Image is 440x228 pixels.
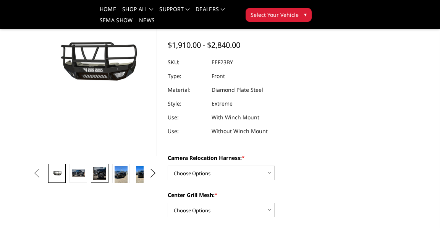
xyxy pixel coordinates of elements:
span: ▾ [304,10,307,18]
dt: Use: [168,111,206,124]
a: shop all [122,7,153,18]
label: Center Grill Mesh: [168,191,292,199]
button: Next [147,168,159,179]
img: 2023-2025 Ford F250-350 - T2 Series - Extreme Front Bumper (receiver or winch) [72,169,85,176]
span: Select Your Vehicle [251,11,299,19]
a: Home [100,7,116,18]
a: Dealers [196,7,225,18]
img: 2023-2025 Ford F250-350 - T2 Series - Extreme Front Bumper (receiver or winch) [136,166,149,183]
button: Previous [31,168,42,179]
button: Select Your Vehicle [246,8,312,22]
dt: Use: [168,124,206,138]
img: 2023-2025 Ford F250-350 - T2 Series - Extreme Front Bumper (receiver or winch) [93,167,106,180]
a: SEMA Show [100,18,133,29]
dt: Material: [168,83,206,97]
dd: Without Winch Mount [212,124,268,138]
dt: Style: [168,97,206,111]
dd: With Winch Mount [212,111,259,124]
dd: EEF23BY [212,55,233,69]
a: Support [159,7,189,18]
img: 2023-2025 Ford F250-350 - T2 Series - Extreme Front Bumper (receiver or winch) [115,166,128,183]
dt: Type: [168,69,206,83]
dd: Extreme [212,97,233,111]
span: $1,910.00 - $2,840.00 [168,40,240,50]
dd: Front [212,69,225,83]
label: Camera Relocation Harness: [168,154,292,162]
a: News [139,18,155,29]
dt: SKU: [168,55,206,69]
dd: Diamond Plate Steel [212,83,263,97]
